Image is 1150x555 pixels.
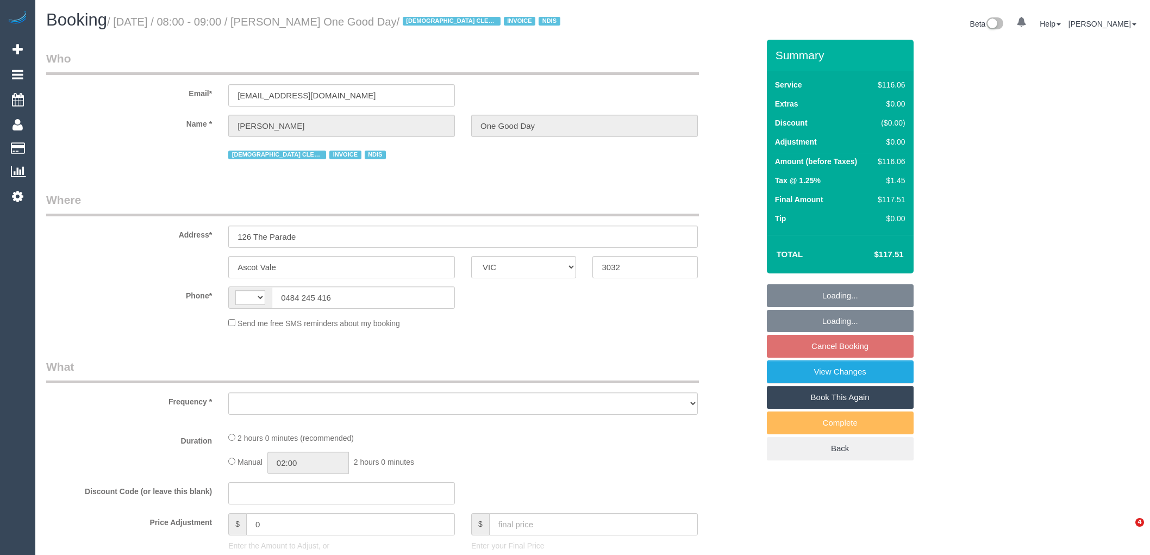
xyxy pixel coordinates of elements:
label: Frequency * [38,392,220,407]
label: Tax @ 1.25% [775,175,821,186]
input: First Name* [228,115,455,137]
label: Adjustment [775,136,817,147]
h4: $117.51 [841,250,903,259]
a: View Changes [767,360,914,383]
legend: Who [46,51,699,75]
label: Name * [38,115,220,129]
span: NDIS [539,17,560,26]
label: Price Adjustment [38,513,220,528]
label: Address* [38,226,220,240]
span: INVOICE [329,151,361,159]
img: New interface [985,17,1003,32]
span: [DEMOGRAPHIC_DATA] CLEANER ONLY [403,17,501,26]
a: Book This Again [767,386,914,409]
span: 4 [1135,518,1144,527]
span: 2 hours 0 minutes (recommended) [237,434,354,442]
p: Enter the Amount to Adjust, or [228,540,455,551]
strong: Total [777,250,803,259]
div: $0.00 [873,136,905,147]
input: Email* [228,84,455,107]
label: Discount [775,117,808,128]
label: Amount (before Taxes) [775,156,857,167]
div: $0.00 [873,213,905,224]
label: Service [775,79,802,90]
span: $ [471,513,489,535]
input: Phone* [272,286,455,309]
p: Enter your Final Price [471,540,698,551]
a: Help [1040,20,1061,28]
iframe: Intercom live chat [1113,518,1139,544]
label: Discount Code (or leave this blank) [38,482,220,497]
legend: Where [46,192,699,216]
div: $1.45 [873,175,905,186]
label: Duration [38,432,220,446]
label: Tip [775,213,786,224]
span: INVOICE [504,17,535,26]
a: Back [767,437,914,460]
label: Phone* [38,286,220,301]
span: / [397,16,564,28]
input: Suburb* [228,256,455,278]
span: $ [228,513,246,535]
h3: Summary [776,49,908,61]
small: / [DATE] / 08:00 - 09:00 / [PERSON_NAME] One Good Day [107,16,564,28]
div: $116.06 [873,156,905,167]
div: $116.06 [873,79,905,90]
input: final price [489,513,698,535]
div: $117.51 [873,194,905,205]
input: Post Code* [592,256,697,278]
a: Beta [970,20,1004,28]
span: [DEMOGRAPHIC_DATA] CLEANER ONLY [228,151,326,159]
label: Email* [38,84,220,99]
span: Send me free SMS reminders about my booking [237,319,400,328]
a: [PERSON_NAME] [1068,20,1136,28]
legend: What [46,359,699,383]
label: Final Amount [775,194,823,205]
img: Automaid Logo [7,11,28,26]
div: $0.00 [873,98,905,109]
label: Extras [775,98,798,109]
div: ($0.00) [873,117,905,128]
span: NDIS [365,151,386,159]
input: Last Name* [471,115,698,137]
span: 2 hours 0 minutes [354,458,414,466]
span: Manual [237,458,262,466]
span: Booking [46,10,107,29]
